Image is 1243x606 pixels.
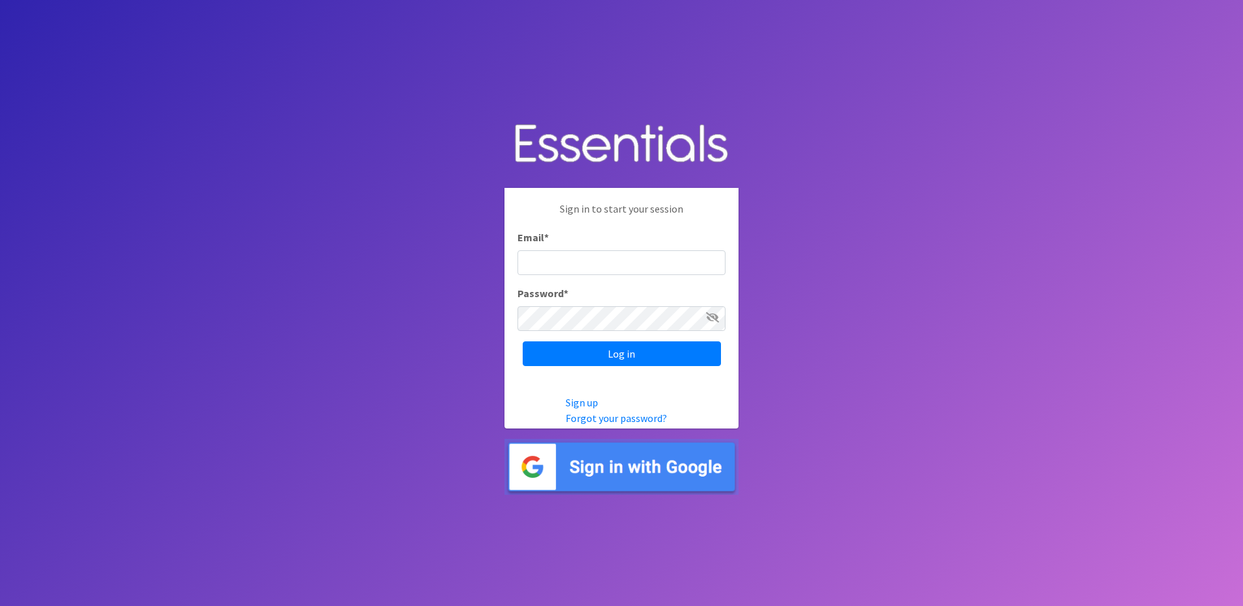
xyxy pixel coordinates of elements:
[517,230,549,245] label: Email
[504,439,739,495] img: Sign in with Google
[504,111,739,178] img: Human Essentials
[566,396,598,409] a: Sign up
[517,285,568,301] label: Password
[564,287,568,300] abbr: required
[544,231,549,244] abbr: required
[517,201,726,230] p: Sign in to start your session
[523,341,721,366] input: Log in
[566,412,667,425] a: Forgot your password?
